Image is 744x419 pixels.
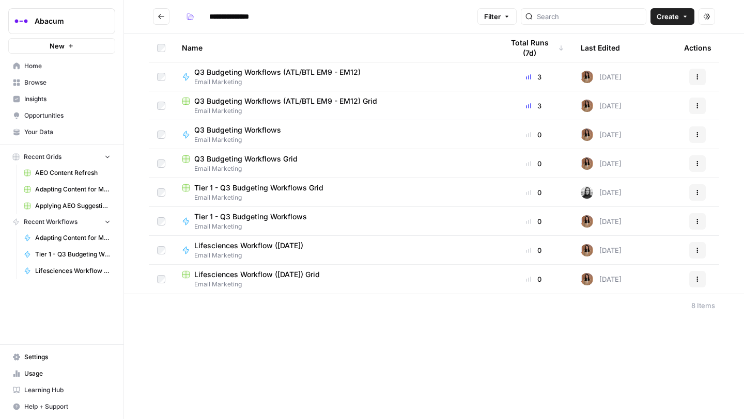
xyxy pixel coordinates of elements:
button: Go back [153,8,169,25]
a: Settings [8,349,115,365]
div: 0 [503,274,564,284]
a: Applying AEO Suggestions [19,198,115,214]
span: AEO Content Refresh [35,168,111,178]
span: Home [24,61,111,71]
a: Q3 Budgeting Workflows GridEmail Marketing [182,154,487,173]
a: Tier 1 - Q3 Budgeting WorkflowsEmail Marketing [182,212,487,231]
span: Tier 1 - Q3 Budgeting Workflows [194,212,307,222]
div: 3 [503,72,564,82]
span: Q3 Budgeting Workflows Grid [194,154,298,164]
img: jqqluxs4pyouhdpojww11bswqfcs [581,273,593,285]
div: [DATE] [581,100,622,112]
a: Browse [8,74,115,91]
img: jqqluxs4pyouhdpojww11bswqfcs [581,128,593,141]
span: Email Marketing [194,135,289,144]
span: Email Marketing [182,164,487,173]
div: Actions [684,34,711,62]
a: Adapting Content for Microdemos Pages Grid [19,181,115,198]
span: Email Marketing [194,77,369,87]
button: Help + Support [8,398,115,415]
a: Q3 Budgeting Workflows (ATL/BTL EM9 - EM12)Email Marketing [182,67,487,87]
div: 8 Items [691,300,715,311]
div: Total Runs (7d) [503,34,564,62]
span: New [50,41,65,51]
div: [DATE] [581,273,622,285]
a: Usage [8,365,115,382]
span: Lifesciences Workflow ([DATE]) [35,266,111,276]
img: qk1mk5eqyaozyx7vjercduf8jcjw [581,186,593,199]
span: Email Marketing [182,280,487,289]
span: Help + Support [24,402,111,411]
span: Email Marketing [194,222,315,231]
img: Abacum Logo [12,12,30,30]
div: [DATE] [581,215,622,228]
span: Usage [24,369,111,378]
a: Q3 Budgeting WorkflowsEmail Marketing [182,125,487,144]
img: jqqluxs4pyouhdpojww11bswqfcs [581,215,593,228]
span: Applying AEO Suggestions [35,201,111,211]
a: Lifesciences Workflow ([DATE])Email Marketing [182,240,487,260]
span: Settings [24,352,111,362]
img: jqqluxs4pyouhdpojww11bswqfcs [581,157,593,170]
img: jqqluxs4pyouhdpojww11bswqfcs [581,100,593,112]
div: 0 [503,130,564,140]
div: 0 [503,158,564,169]
a: Tier 1 - Q3 Budgeting Workflows GridEmail Marketing [182,183,487,202]
a: Adapting Content for Microdemos Pages [19,230,115,246]
span: Your Data [24,127,111,137]
span: Learning Hub [24,385,111,395]
span: Opportunities [24,111,111,120]
button: Recent Workflows [8,214,115,230]
div: 0 [503,245,564,255]
button: Workspace: Abacum [8,8,115,34]
a: Insights [8,91,115,107]
a: AEO Content Refresh [19,165,115,181]
button: Filter [477,8,517,25]
span: Tier 1 - Q3 Budgeting Workflows Grid [194,183,323,193]
span: Recent Workflows [24,217,78,227]
span: Email Marketing [182,106,487,116]
div: 3 [503,101,564,111]
a: Q3 Budgeting Workflows (ATL/BTL EM9 - EM12) GridEmail Marketing [182,96,487,116]
button: New [8,38,115,54]
div: Last Edited [581,34,620,62]
img: jqqluxs4pyouhdpojww11bswqfcs [581,244,593,256]
span: Lifesciences Workflow ([DATE]) [194,240,303,251]
button: Recent Grids [8,149,115,165]
span: Q3 Budgeting Workflows (ATL/BTL EM9 - EM12) [194,67,361,77]
input: Search [537,11,642,22]
a: Home [8,58,115,74]
div: [DATE] [581,71,622,83]
button: Create [650,8,694,25]
span: Tier 1 - Q3 Budgeting Workflows [35,250,111,259]
span: Browse [24,78,111,87]
a: Your Data [8,124,115,140]
span: Lifesciences Workflow ([DATE]) Grid [194,269,320,280]
span: Adapting Content for Microdemos Pages Grid [35,185,111,194]
a: Lifesciences Workflow ([DATE]) GridEmail Marketing [182,269,487,289]
div: [DATE] [581,157,622,170]
div: 0 [503,187,564,198]
div: [DATE] [581,244,622,256]
a: Opportunities [8,107,115,124]
div: Name [182,34,487,62]
div: 0 [503,216,564,227]
span: Abacum [35,16,97,26]
span: Create [657,11,679,22]
a: Lifesciences Workflow ([DATE]) [19,263,115,279]
span: Adapting Content for Microdemos Pages [35,233,111,243]
a: Tier 1 - Q3 Budgeting Workflows [19,246,115,263]
div: [DATE] [581,186,622,199]
div: [DATE] [581,128,622,141]
span: Filter [484,11,501,22]
span: Recent Grids [24,152,61,162]
span: Insights [24,94,111,104]
span: Q3 Budgeting Workflows (ATL/BTL EM9 - EM12) Grid [194,96,377,106]
a: Learning Hub [8,382,115,398]
span: Email Marketing [182,193,487,202]
span: Q3 Budgeting Workflows [194,125,281,135]
img: jqqluxs4pyouhdpojww11bswqfcs [581,71,593,83]
span: Email Marketing [194,251,312,260]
